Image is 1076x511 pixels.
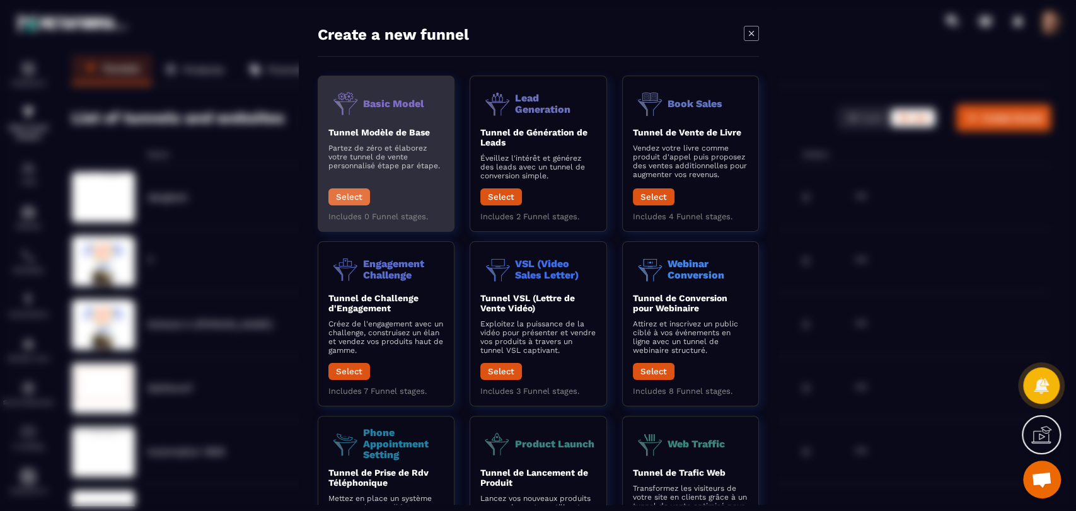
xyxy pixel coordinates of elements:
img: funnel-objective-icon [480,86,515,121]
p: Engagement Challenge [363,258,444,280]
button: Select [632,363,674,380]
img: funnel-objective-icon [328,86,363,121]
p: Book Sales [667,98,722,109]
img: funnel-objective-icon [480,427,515,461]
button: Select [480,188,522,205]
img: funnel-objective-icon [328,252,363,287]
b: Tunnel de Génération de Leads [480,127,587,147]
p: Attirez et inscrivez un public ciblé à vos événements en ligne avec un tunnel de webinaire struct... [632,319,748,355]
p: Webinar Conversion [667,258,748,280]
b: Tunnel VSL (Lettre de Vente Vidéo) [480,293,575,313]
p: Includes 4 Funnel stages. [632,212,748,221]
button: Select [328,363,370,380]
p: Lead Generation [515,92,596,114]
p: Includes 3 Funnel stages. [480,386,596,396]
img: funnel-objective-icon [632,252,667,287]
img: funnel-objective-icon [480,252,515,287]
img: funnel-objective-icon [632,86,667,121]
b: Tunnel de Vente de Livre [632,127,741,137]
button: Select [480,363,522,380]
img: funnel-objective-icon [632,427,667,461]
b: Tunnel de Conversion pour Webinaire [632,293,727,313]
button: Select [328,188,370,205]
img: funnel-objective-icon [328,427,363,461]
b: Tunnel Modèle de Base [328,127,430,137]
p: Includes 0 Funnel stages. [328,212,444,221]
h4: Create a new funnel [318,26,469,43]
b: Tunnel de Prise de Rdv Téléphonique [328,468,429,488]
p: Includes 2 Funnel stages. [480,212,596,221]
p: Product Launch [515,438,594,449]
button: Select [632,188,674,205]
p: Partez de zéro et élaborez votre tunnel de vente personnalisé étape par étape. [328,144,444,170]
p: Exploitez la puissance de la vidéo pour présenter et vendre vos produits à travers un tunnel VSL ... [480,319,596,355]
p: Créez de l'engagement avec un challenge, construisez un élan et vendez vos produits haut de gamme. [328,319,444,355]
div: Mở cuộc trò chuyện [1023,461,1061,498]
b: Tunnel de Challenge d'Engagement [328,293,419,313]
p: Includes 8 Funnel stages. [632,386,748,396]
p: Web Traffic [667,438,724,449]
p: Vendez votre livre comme produit d'appel puis proposez des ventes additionnelles pour augmenter v... [632,144,748,179]
b: Tunnel de Trafic Web [632,468,725,478]
p: VSL (Video Sales Letter) [515,258,596,280]
p: Éveillez l'intérêt et générez des leads avec un tunnel de conversion simple. [480,154,596,180]
p: Phone Appointment Setting [363,427,444,461]
b: Tunnel de Lancement de Produit [480,468,588,488]
p: Includes 7 Funnel stages. [328,386,444,396]
p: Basic Model [363,98,424,109]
